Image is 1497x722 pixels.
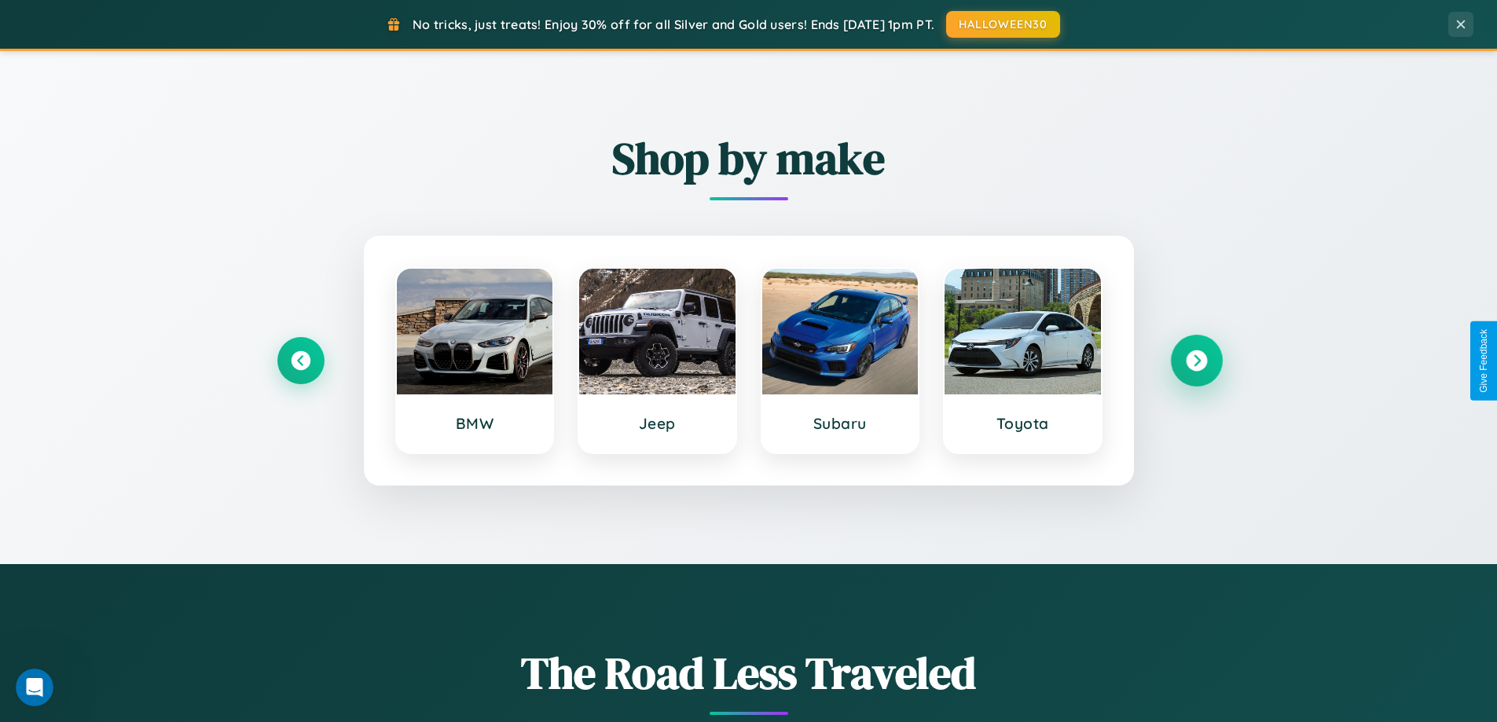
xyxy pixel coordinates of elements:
span: No tricks, just treats! Enjoy 30% off for all Silver and Gold users! Ends [DATE] 1pm PT. [413,16,934,32]
h3: Subaru [778,414,903,433]
h1: The Road Less Traveled [277,643,1220,703]
h3: BMW [413,414,538,433]
button: HALLOWEEN30 [946,11,1060,38]
iframe: Intercom live chat [16,669,53,706]
h3: Jeep [595,414,720,433]
h3: Toyota [960,414,1085,433]
div: Give Feedback [1478,329,1489,393]
h2: Shop by make [277,128,1220,189]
